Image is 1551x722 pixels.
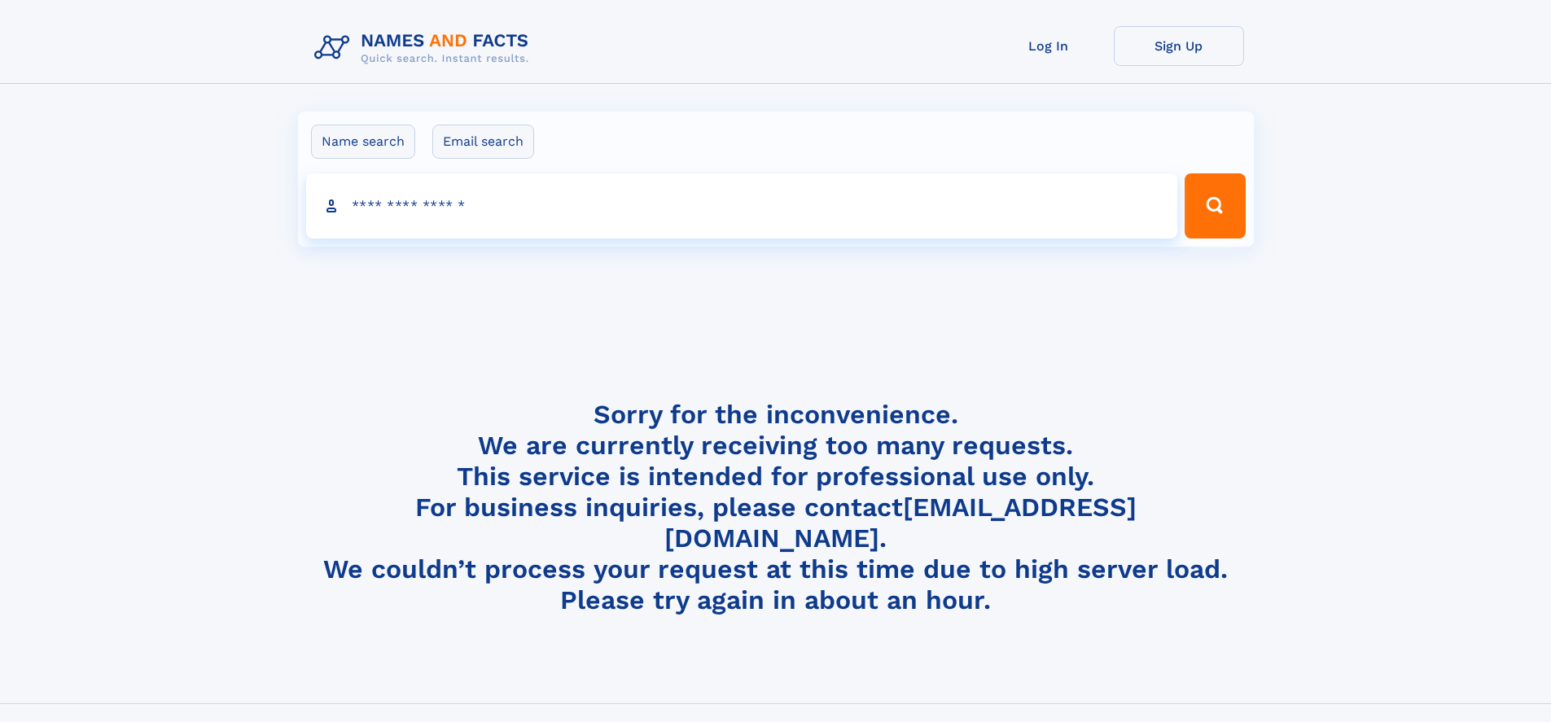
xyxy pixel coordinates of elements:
[432,125,534,159] label: Email search
[311,125,415,159] label: Name search
[1185,173,1245,238] button: Search Button
[308,399,1244,616] h4: Sorry for the inconvenience. We are currently receiving too many requests. This service is intend...
[984,26,1114,66] a: Log In
[1114,26,1244,66] a: Sign Up
[308,26,542,70] img: Logo Names and Facts
[664,492,1137,554] a: [EMAIL_ADDRESS][DOMAIN_NAME]
[306,173,1178,238] input: search input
